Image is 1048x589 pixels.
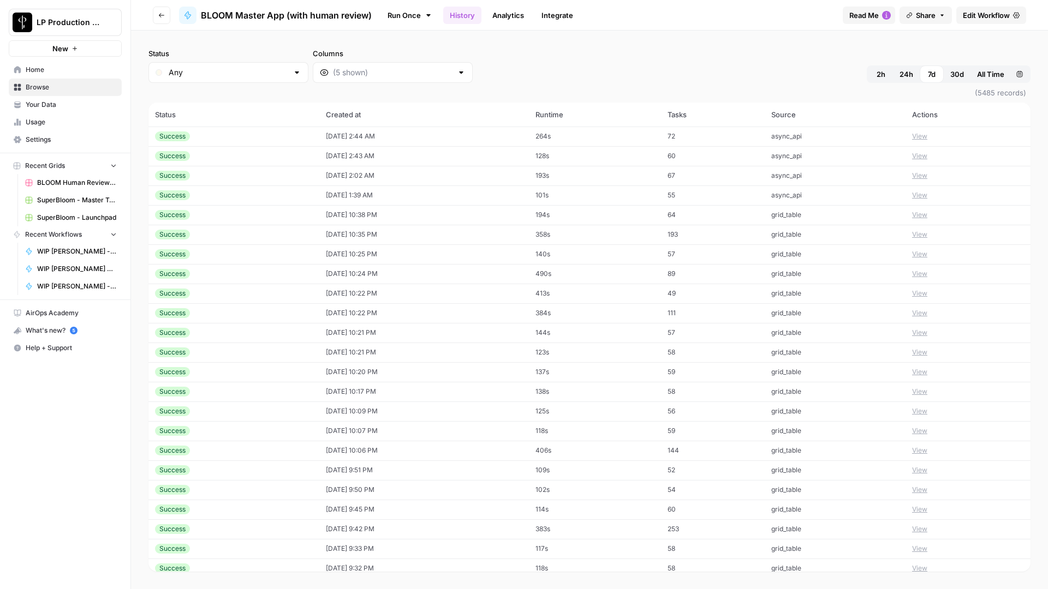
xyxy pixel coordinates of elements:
td: 102s [529,480,661,500]
a: Home [9,61,122,79]
td: async_api [765,127,906,146]
td: 358s [529,225,661,244]
button: View [912,131,927,141]
td: 128s [529,146,661,166]
td: grid_table [765,401,906,421]
td: grid_table [765,264,906,284]
td: grid_table [765,460,906,480]
td: [DATE] 10:22 PM [319,284,529,303]
a: SuperBloom - Master Topic List [20,191,122,209]
a: Usage [9,113,122,131]
a: Settings [9,131,122,148]
span: Share [916,10,936,21]
span: SuperBloom - Launchpad [37,213,117,223]
td: grid_table [765,519,906,539]
th: Created at [319,103,529,127]
td: 490s [529,264,661,284]
button: View [912,289,927,298]
a: History [443,7,481,24]
span: AirOps Academy [26,308,117,318]
button: Recent Workflows [9,226,122,243]
div: Success [155,563,190,573]
td: 137s [529,362,661,382]
td: [DATE] 9:45 PM [319,500,529,519]
td: 253 [661,519,765,539]
button: View [912,446,927,455]
button: View [912,151,927,161]
td: async_api [765,166,906,185]
a: Browse [9,79,122,96]
button: Recent Grids [9,158,122,174]
th: Tasks [661,103,765,127]
span: New [52,43,68,54]
text: 5 [72,328,75,333]
td: 144 [661,441,765,460]
td: 60 [661,146,765,166]
td: grid_table [765,441,906,460]
div: Success [155,524,190,534]
input: (5 shown) [333,67,452,78]
button: Read Me [843,7,895,24]
button: View [912,504,927,514]
td: 67 [661,166,765,185]
td: grid_table [765,539,906,558]
button: Workspace: LP Production Workloads [9,9,122,36]
td: 264s [529,127,661,146]
td: 194s [529,205,661,225]
td: 72 [661,127,765,146]
td: 193 [661,225,765,244]
div: Success [155,210,190,220]
td: 118s [529,421,661,441]
td: 117s [529,539,661,558]
span: WIP [PERSON_NAME] - Moderate LP Blog Refresh for LLM Search Friendliness [37,281,117,291]
td: [DATE] 10:24 PM [319,264,529,284]
td: 406s [529,441,661,460]
th: Status [148,103,319,127]
td: [DATE] 10:09 PM [319,401,529,421]
a: BLOOM Human Review (ver2) [20,174,122,191]
td: [DATE] 10:38 PM [319,205,529,225]
div: Success [155,308,190,318]
a: Integrate [535,7,580,24]
td: 138s [529,382,661,401]
td: 58 [661,539,765,558]
input: Any [169,67,288,78]
td: [DATE] 10:21 PM [319,323,529,342]
span: WIP [PERSON_NAME] Blog writer [37,264,117,274]
div: Success [155,544,190,554]
span: Browse [26,82,117,92]
td: grid_table [765,284,906,303]
td: [DATE] 2:43 AM [319,146,529,166]
div: Success [155,485,190,495]
td: async_api [765,146,906,166]
span: Recent Grids [25,161,65,171]
td: grid_table [765,303,906,323]
td: 413s [529,284,661,303]
td: 193s [529,166,661,185]
td: [DATE] 10:07 PM [319,421,529,441]
td: 52 [661,460,765,480]
span: WIP [PERSON_NAME] - Heavy LP Blog Refresh for LLM Search Friendliness [37,247,117,256]
div: What's new? [9,322,121,339]
div: Success [155,171,190,181]
a: WIP [PERSON_NAME] Blog writer [20,260,122,278]
th: Actions [906,103,1031,127]
td: [DATE] 9:42 PM [319,519,529,539]
span: 7d [928,69,936,80]
td: 125s [529,401,661,421]
div: Success [155,387,190,396]
div: Success [155,269,190,279]
td: 144s [529,323,661,342]
a: WIP [PERSON_NAME] - Moderate LP Blog Refresh for LLM Search Friendliness [20,278,122,295]
td: 64 [661,205,765,225]
td: grid_table [765,205,906,225]
button: View [912,465,927,475]
div: Success [155,504,190,514]
button: View [912,171,927,181]
button: View [912,190,927,200]
span: LP Production Workloads [37,17,103,28]
td: 58 [661,342,765,362]
div: Success [155,347,190,357]
span: SuperBloom - Master Topic List [37,195,117,205]
span: 30d [950,69,964,80]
